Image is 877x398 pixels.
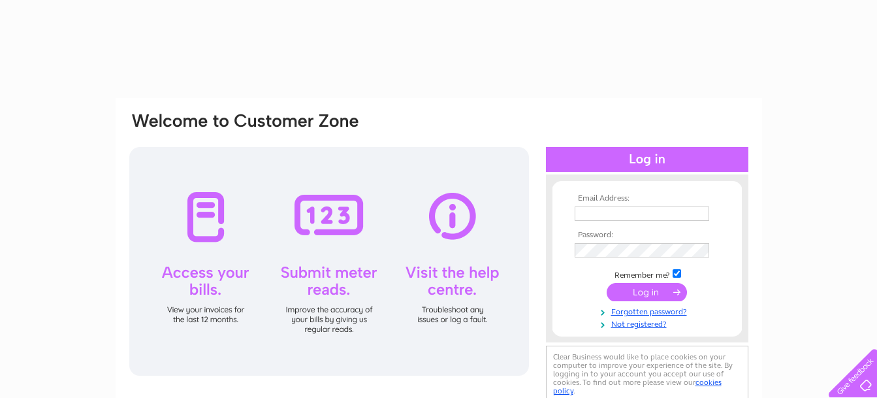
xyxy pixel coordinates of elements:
[571,267,723,280] td: Remember me?
[575,305,723,317] a: Forgotten password?
[571,194,723,203] th: Email Address:
[575,317,723,329] a: Not registered?
[571,231,723,240] th: Password:
[553,378,722,395] a: cookies policy
[607,283,687,301] input: Submit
